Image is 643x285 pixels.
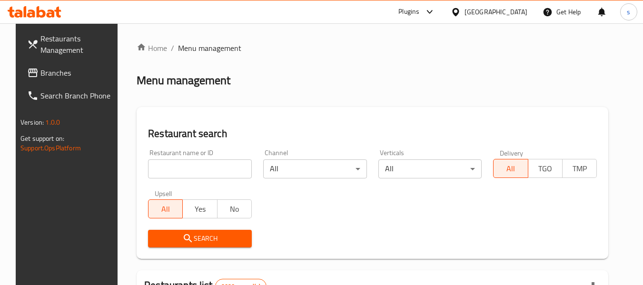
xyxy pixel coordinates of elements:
[178,42,241,54] span: Menu management
[500,149,524,156] label: Delivery
[627,7,630,17] span: s
[20,116,44,128] span: Version:
[148,127,597,141] h2: Restaurant search
[40,67,116,79] span: Branches
[155,190,172,197] label: Upsell
[156,233,244,245] span: Search
[137,42,167,54] a: Home
[148,199,183,218] button: All
[45,116,60,128] span: 1.0.0
[20,27,123,61] a: Restaurants Management
[20,132,64,145] span: Get support on:
[217,199,252,218] button: No
[148,230,252,247] button: Search
[187,202,213,216] span: Yes
[40,90,116,101] span: Search Branch Phone
[148,159,252,178] input: Search for restaurant name or ID..
[137,73,230,88] h2: Menu management
[20,142,81,154] a: Support.OpsPlatform
[566,162,593,176] span: TMP
[493,159,528,178] button: All
[532,162,559,176] span: TGO
[221,202,248,216] span: No
[528,159,563,178] button: TGO
[20,61,123,84] a: Branches
[497,162,524,176] span: All
[465,7,527,17] div: [GEOGRAPHIC_DATA]
[171,42,174,54] li: /
[562,159,597,178] button: TMP
[152,202,179,216] span: All
[263,159,367,178] div: All
[378,159,482,178] div: All
[20,84,123,107] a: Search Branch Phone
[40,33,116,56] span: Restaurants Management
[137,42,608,54] nav: breadcrumb
[182,199,217,218] button: Yes
[398,6,419,18] div: Plugins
